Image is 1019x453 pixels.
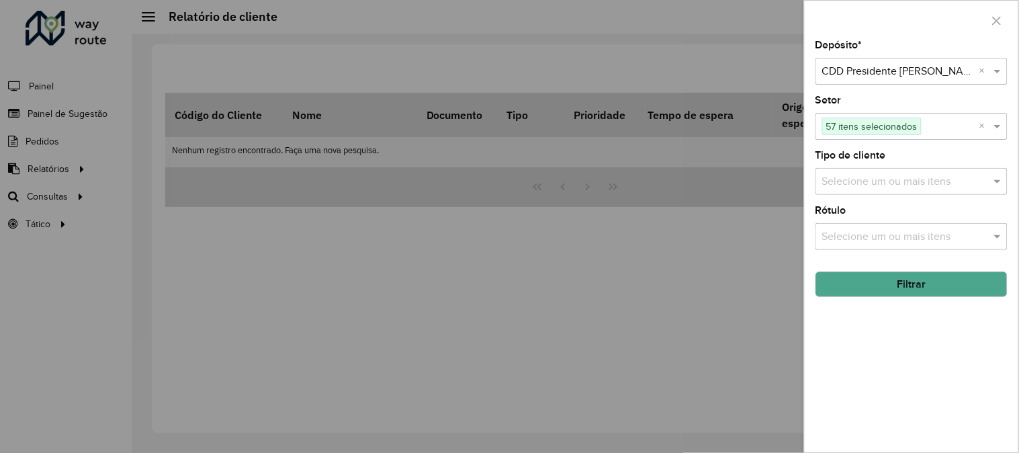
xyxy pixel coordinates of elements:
[979,118,991,134] span: Clear all
[815,202,846,218] label: Rótulo
[823,118,921,134] span: 57 itens selecionados
[815,92,842,108] label: Setor
[815,147,886,163] label: Tipo de cliente
[815,272,1008,297] button: Filtrar
[815,37,862,53] label: Depósito
[979,63,991,79] span: Clear all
